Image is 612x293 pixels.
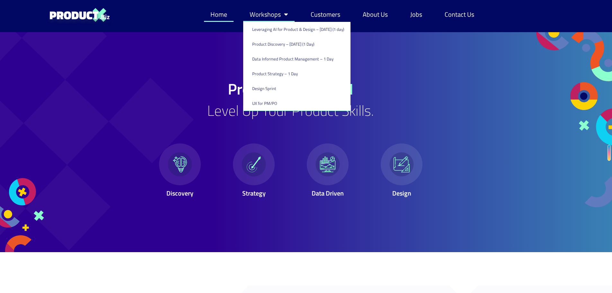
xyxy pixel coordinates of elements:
[304,7,347,22] a: Customers
[242,188,265,198] span: Strategy
[204,7,481,22] nav: Menu
[243,7,295,22] a: Workshops
[312,188,344,198] span: Data Driven
[356,7,394,22] a: About Us
[243,22,350,111] ul: Workshops
[207,103,374,118] h2: Level Up Your Product Skills.
[392,188,411,198] span: Design
[438,7,481,22] a: Contact Us
[228,81,353,97] h1: Product X
[404,7,429,22] a: Jobs
[243,22,350,37] a: Leveraging AI for Product & Design – [DATE] (1 day)
[166,188,193,198] span: Discovery
[204,7,234,22] a: Home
